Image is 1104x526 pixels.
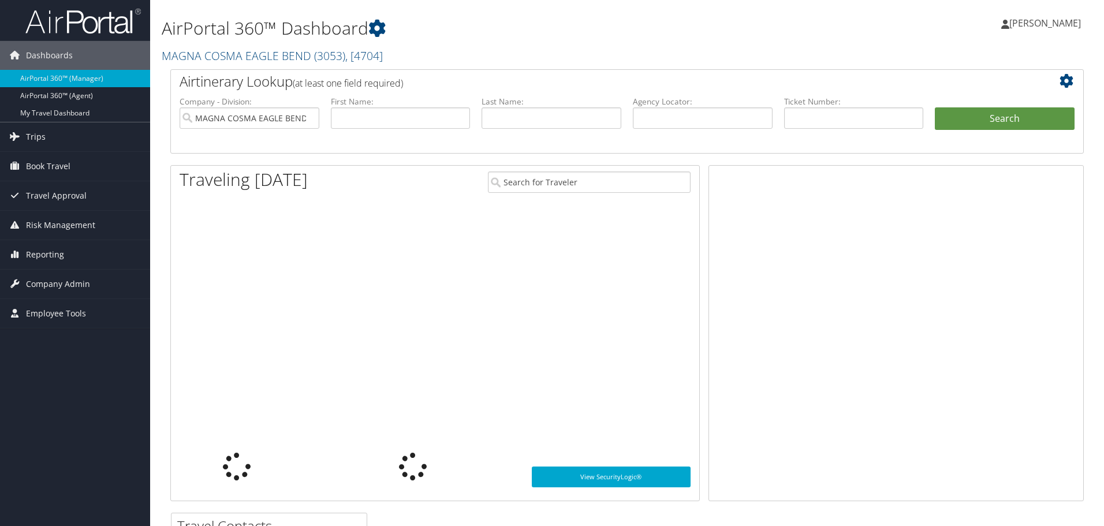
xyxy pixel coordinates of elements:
[633,96,773,107] label: Agency Locator:
[26,122,46,151] span: Trips
[26,41,73,70] span: Dashboards
[162,48,383,64] a: MAGNA COSMA EAGLE BEND
[1001,6,1092,40] a: [PERSON_NAME]
[293,77,403,89] span: (at least one field required)
[1009,17,1081,29] span: [PERSON_NAME]
[162,16,782,40] h1: AirPortal 360™ Dashboard
[180,167,308,192] h1: Traveling [DATE]
[26,211,95,240] span: Risk Management
[180,96,319,107] label: Company - Division:
[784,96,924,107] label: Ticket Number:
[935,107,1075,130] button: Search
[488,171,691,193] input: Search for Traveler
[26,270,90,299] span: Company Admin
[482,96,621,107] label: Last Name:
[26,240,64,269] span: Reporting
[532,467,691,487] a: View SecurityLogic®
[180,72,998,91] h2: Airtinerary Lookup
[25,8,141,35] img: airportal-logo.png
[26,152,70,181] span: Book Travel
[345,48,383,64] span: , [ 4704 ]
[26,299,86,328] span: Employee Tools
[314,48,345,64] span: ( 3053 )
[331,96,471,107] label: First Name:
[26,181,87,210] span: Travel Approval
